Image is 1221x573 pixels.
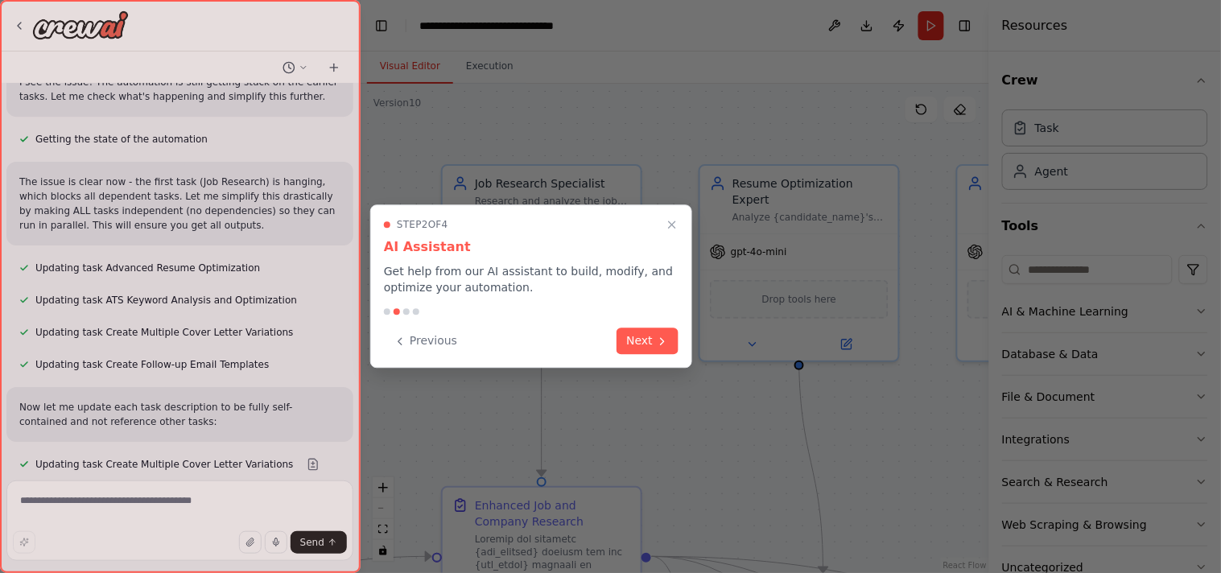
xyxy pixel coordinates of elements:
[384,263,679,295] p: Get help from our AI assistant to build, modify, and optimize your automation.
[370,14,393,37] button: Hide left sidebar
[617,328,679,354] button: Next
[384,237,679,257] h3: AI Assistant
[384,328,467,354] button: Previous
[662,215,682,234] button: Close walkthrough
[397,218,448,231] span: Step 2 of 4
